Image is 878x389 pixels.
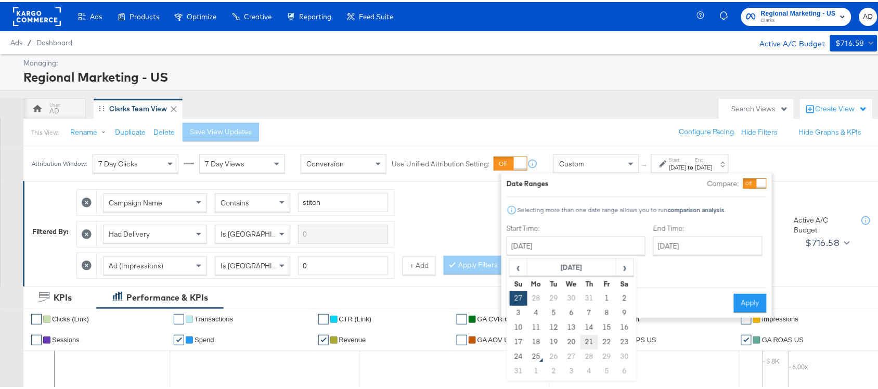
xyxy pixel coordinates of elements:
[598,347,616,362] td: 29
[510,304,527,318] td: 3
[835,35,864,48] div: $716.58
[527,304,545,318] td: 4
[580,318,598,333] td: 14
[392,157,489,167] label: Use Unified Attribution Setting:
[195,313,233,321] span: Transactions
[640,162,650,165] span: ↑
[734,292,767,310] button: Apply
[616,304,634,318] td: 9
[457,312,467,322] a: ✔
[762,334,804,342] span: GA ROAS US
[742,125,778,135] button: Hide Filters
[299,10,331,19] span: Reporting
[318,312,329,322] a: ✔
[563,347,580,362] td: 27
[545,318,563,333] td: 12
[669,154,687,161] label: Start:
[126,290,208,302] div: Performance & KPIs
[527,362,545,377] td: 1
[668,204,725,212] strong: comparison analysis
[403,254,436,273] button: + Add
[563,318,580,333] td: 13
[195,334,214,342] span: Spend
[741,6,851,24] button: Regional Marketing - USClarks
[563,362,580,377] td: 3
[559,157,585,166] span: Custom
[130,10,159,19] span: Products
[205,157,244,166] span: 7 Day Views
[109,102,167,112] div: Clarks Team View
[616,362,634,377] td: 6
[221,196,249,205] span: Contains
[761,15,836,23] span: Clarks
[510,289,527,304] td: 27
[580,347,598,362] td: 28
[244,10,272,19] span: Creative
[563,289,580,304] td: 30
[109,259,163,268] span: Ad (Impressions)
[762,313,798,321] span: Impressions
[510,275,527,289] th: Su
[457,333,467,343] a: ✔
[221,259,300,268] span: Is [GEOGRAPHIC_DATA]
[863,9,873,21] span: AD
[359,10,393,19] span: Feed Suite
[616,275,634,289] th: Sa
[52,313,89,321] span: Clicks (Link)
[109,227,150,237] span: Had Delivery
[545,275,563,289] th: Tu
[339,334,366,342] span: Revenue
[598,362,616,377] td: 5
[527,318,545,333] td: 11
[580,275,598,289] th: Th
[669,161,687,170] div: [DATE]
[339,313,372,321] span: CTR (Link)
[318,333,329,343] a: ✔
[31,158,87,165] div: Attribution Window:
[695,161,713,170] div: [DATE]
[22,36,36,45] span: /
[580,362,598,377] td: 4
[616,289,634,304] td: 2
[563,275,580,289] th: We
[49,104,59,114] div: AD
[477,313,514,321] span: GA CVR US
[545,333,563,347] td: 19
[859,6,877,24] button: AD
[794,213,851,232] div: Active A/C Budget
[52,334,80,342] span: Sessions
[527,347,545,362] td: 25
[741,333,752,343] a: ✔
[761,6,836,17] span: Regional Marketing - US
[620,334,656,342] span: GA CPS US
[298,254,388,274] input: Enter a number
[799,125,862,135] button: Hide Graphs & KPIs
[298,223,388,242] input: Enter a search term
[545,347,563,362] td: 26
[527,289,545,304] td: 28
[510,362,527,377] td: 31
[563,333,580,347] td: 20
[306,157,344,166] span: Conversion
[63,121,117,140] button: Rename
[527,257,616,275] th: [DATE]
[23,66,875,84] div: Regional Marketing - US
[517,204,726,212] div: Selecting more than one date range allows you to run .
[545,362,563,377] td: 2
[616,347,634,362] td: 30
[32,225,69,235] div: Filtered By:
[187,10,216,19] span: Optimize
[598,304,616,318] td: 8
[174,333,184,343] a: ✔
[580,333,598,347] td: 21
[830,33,877,49] button: $716.58
[598,289,616,304] td: 1
[477,334,514,342] span: GA AOV US
[741,312,752,322] a: ✔
[115,125,146,135] button: Duplicate
[153,125,175,135] button: Delete
[672,121,742,139] button: Configure Pacing
[31,333,42,343] a: ✔
[527,275,545,289] th: Mo
[507,222,645,231] label: Start Time:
